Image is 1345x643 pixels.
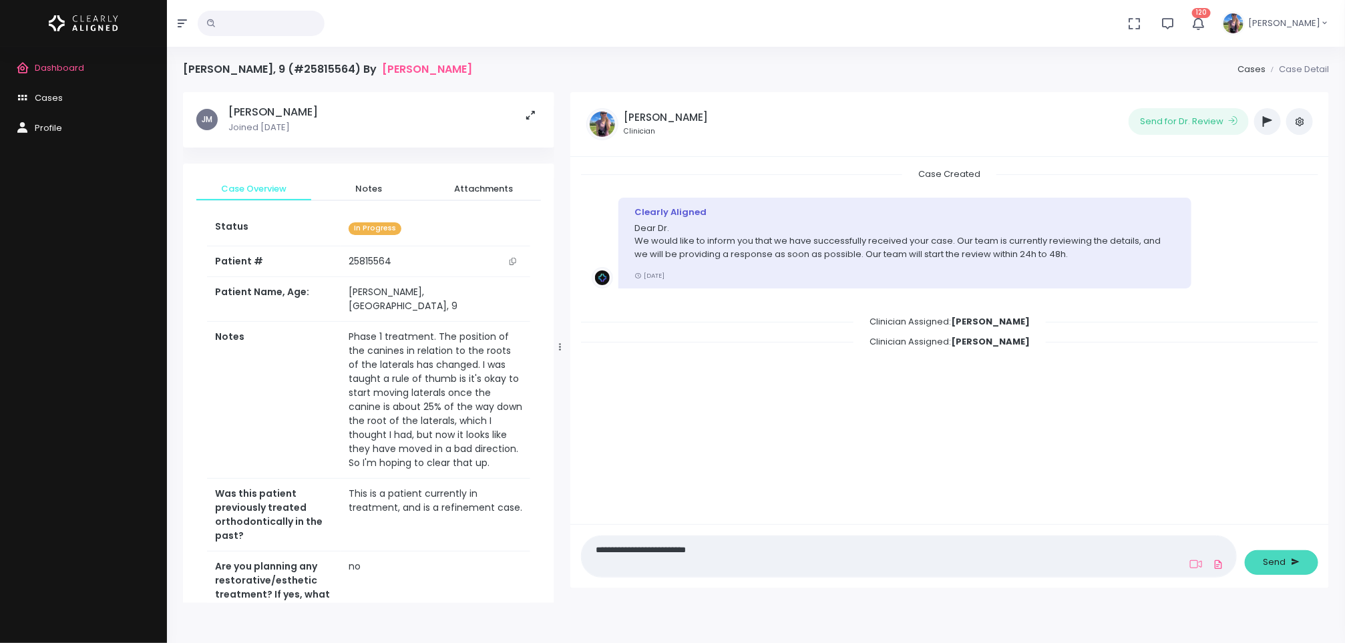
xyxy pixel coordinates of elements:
[349,222,401,235] span: In Progress
[1129,108,1249,135] button: Send for Dr. Review
[1248,17,1320,30] span: [PERSON_NAME]
[634,271,664,280] small: [DATE]
[207,212,341,246] th: Status
[951,315,1030,328] b: [PERSON_NAME]
[228,121,318,134] p: Joined [DATE]
[581,168,1318,511] div: scrollable content
[207,246,341,277] th: Patient #
[228,105,318,119] h5: [PERSON_NAME]
[341,277,530,322] td: [PERSON_NAME], [GEOGRAPHIC_DATA], 9
[951,335,1030,348] b: [PERSON_NAME]
[207,182,301,196] span: Case Overview
[634,222,1175,261] p: Dear Dr. We would like to inform you that we have successfully received your case. Our team is cu...
[207,277,341,322] th: Patient Name, Age:
[341,321,530,478] td: Phase 1 treatment. The position of the canines in relation to the roots of the laterals has chang...
[207,321,341,478] th: Notes
[341,551,530,624] td: no
[35,122,62,134] span: Profile
[183,63,472,75] h4: [PERSON_NAME], 9 (#25815564) By
[1264,556,1286,569] span: Send
[207,551,341,624] th: Are you planning any restorative/esthetic treatment? If yes, what are you planning?
[853,311,1046,332] span: Clinician Assigned:
[322,182,415,196] span: Notes
[341,478,530,551] td: This is a patient currently in treatment, and is a refinement case.
[624,126,708,137] small: Clinician
[1266,63,1329,76] li: Case Detail
[183,92,554,603] div: scrollable content
[35,61,84,74] span: Dashboard
[1210,552,1226,576] a: Add Files
[902,164,996,184] span: Case Created
[341,246,530,277] td: 25815564
[624,112,708,124] h5: [PERSON_NAME]
[49,9,118,37] img: Logo Horizontal
[1221,11,1245,35] img: Header Avatar
[1187,559,1205,570] a: Add Loom Video
[1237,63,1266,75] a: Cases
[634,206,1175,219] div: Clearly Aligned
[437,182,530,196] span: Attachments
[1245,550,1318,575] button: Send
[207,478,341,551] th: Was this patient previously treated orthodontically in the past?
[35,91,63,104] span: Cases
[853,331,1046,352] span: Clinician Assigned:
[382,63,472,75] a: [PERSON_NAME]
[1192,8,1211,18] span: 120
[196,109,218,130] span: JM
